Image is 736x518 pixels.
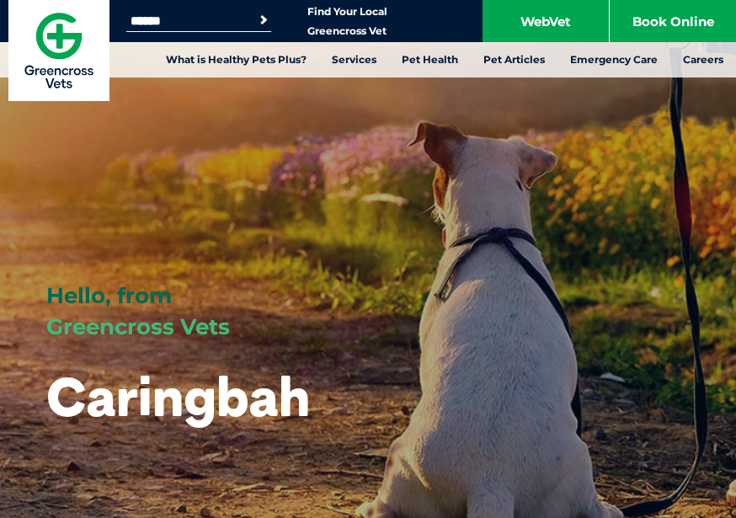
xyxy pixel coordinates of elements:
a: Pet Articles [471,42,557,77]
h1: Caringbah [46,367,310,426]
button: Search [255,12,272,29]
a: Services [319,42,389,77]
a: Emergency Care [557,42,670,77]
a: Careers [670,42,736,77]
a: Find Your Local Greencross Vet [307,5,387,38]
a: What is Healthy Pets Plus? [153,42,319,77]
span: Greencross Vets [46,313,230,340]
span: Hello, from [46,282,172,309]
a: Pet Health [389,42,471,77]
